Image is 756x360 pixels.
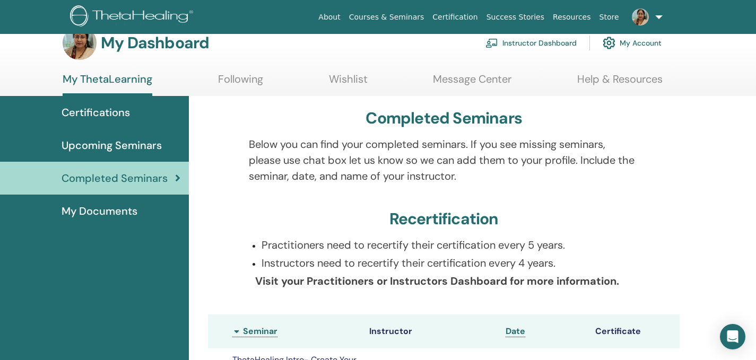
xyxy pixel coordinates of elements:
[632,8,649,25] img: default.jpg
[389,209,499,229] h3: Recertification
[62,104,130,120] span: Certifications
[577,73,663,93] a: Help & Resources
[255,274,619,288] b: Visit your Practitioners or Instructors Dashboard for more information.
[364,314,501,348] th: Instructor
[62,137,162,153] span: Upcoming Seminars
[549,7,595,27] a: Resources
[70,5,197,29] img: logo.png
[218,73,263,93] a: Following
[428,7,482,27] a: Certification
[63,26,97,60] img: default.jpg
[249,136,639,184] p: Below you can find your completed seminars. If you see missing seminars, please use chat box let ...
[101,33,209,52] h3: My Dashboard
[506,326,525,337] span: Date
[603,34,615,52] img: cog.svg
[595,7,623,27] a: Store
[433,73,511,93] a: Message Center
[62,203,137,219] span: My Documents
[603,31,662,55] a: My Account
[262,237,639,253] p: Practitioners need to recertify their certification every 5 years.
[590,314,680,348] th: Certificate
[63,73,152,96] a: My ThetaLearning
[329,73,368,93] a: Wishlist
[506,326,525,337] a: Date
[482,7,549,27] a: Success Stories
[366,109,522,128] h3: Completed Seminars
[485,31,577,55] a: Instructor Dashboard
[62,170,168,186] span: Completed Seminars
[485,38,498,48] img: chalkboard-teacher.svg
[345,7,429,27] a: Courses & Seminars
[262,255,639,271] p: Instructors need to recertify their certification every 4 years.
[314,7,344,27] a: About
[720,324,745,349] div: Open Intercom Messenger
